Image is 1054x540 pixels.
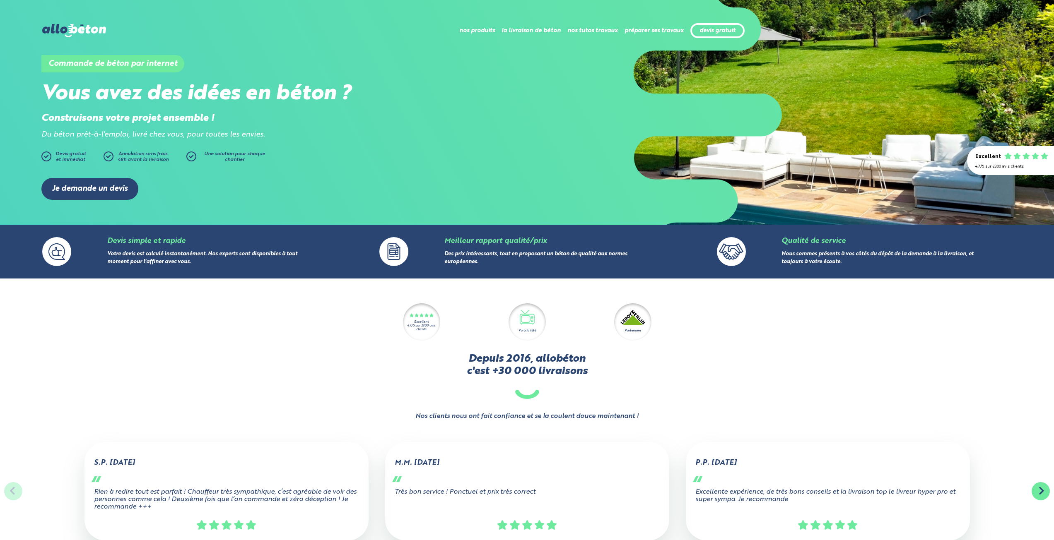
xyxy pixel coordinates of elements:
a: Je demande un devis [41,178,138,200]
div: Partenaire [625,328,641,333]
a: Devis simple et rapide [107,238,186,245]
div: Excellent [414,320,429,324]
div: Excellent [975,154,1001,160]
h2: Vous avez des idées en béton ? [41,82,527,106]
img: allobéton [42,24,106,37]
strong: Nos clients nous ont fait confiance et se la coulent douce maintenant ! [415,411,639,421]
li: préparer ses travaux [625,21,684,41]
a: Nous sommes présents à vos côtés du dépôt de la demande à la livraison, et toujours à votre écoute. [781,251,974,264]
div: S.P. [DATE] [94,459,359,467]
div: Vu à la télé [519,328,536,333]
div: M.M. [DATE] [395,459,660,467]
a: Devis gratuitet immédiat [41,151,99,166]
strong: Construisons votre projet ensemble ! [41,113,215,123]
h1: Commande de béton par internet [41,55,184,72]
div: P.P. [DATE] [695,459,960,467]
div: 4.7/5 sur 2300 avis clients [975,164,1046,169]
a: Meilleur rapport qualité/prix [444,238,547,245]
span: Devis gratuit et immédiat [55,151,86,162]
h2: Depuis 2016, allobéton c'est +30 000 livraisons [42,353,1012,399]
a: Des prix intéressants, tout en proposant un béton de qualité aux normes européennes. [444,251,627,264]
a: Annulation sans frais48h avant la livraison [104,151,186,166]
li: la livraison de béton [502,21,561,41]
i: Du béton prêt-à-l'emploi, livré chez vous, pour toutes les envies. [41,131,265,138]
a: devis gratuit [699,27,736,34]
div: Rien à redire tout est parfait ! Chauffeur très sympathique, c’est agréable de voir des personnes... [94,476,359,511]
span: Annulation sans frais 48h avant la livraison [118,151,169,162]
li: nos tutos travaux [567,21,618,41]
div: Excellente expérience, de très bons conseils et la livraison top le livreur hyper pro et super sy... [695,476,960,504]
a: Qualité de service [781,238,846,245]
div: 4.7/5 sur 2300 avis clients [403,324,440,331]
li: nos produits [459,21,495,41]
div: Très bon service ! Ponctuel et prix très correct [395,476,660,496]
a: Votre devis est calculé instantanément. Nos experts sont disponibles à tout moment pour l'affiner... [107,251,297,264]
a: Une solution pour chaque chantier [186,151,269,166]
span: Une solution pour chaque chantier [204,151,265,162]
